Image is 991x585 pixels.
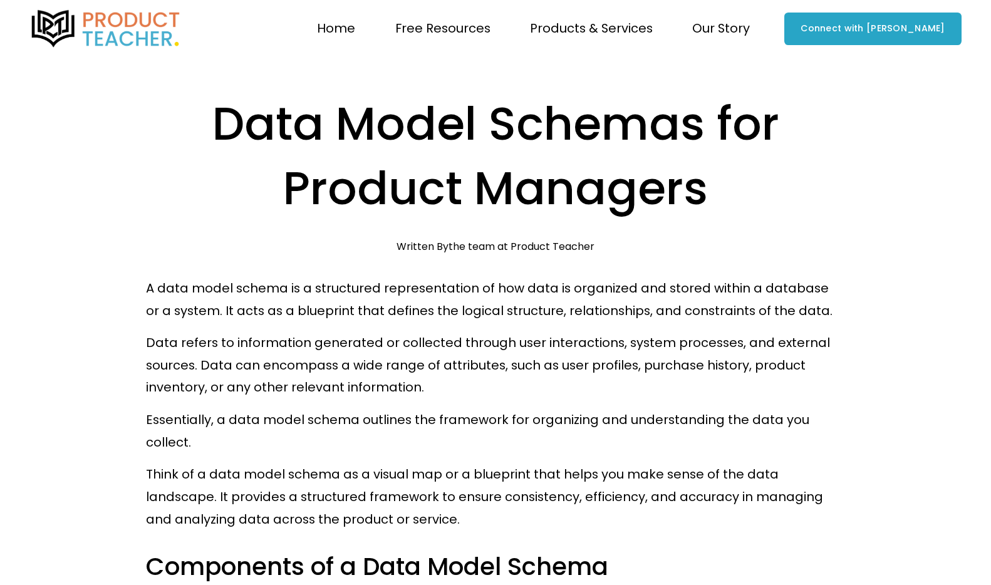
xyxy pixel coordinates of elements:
[317,16,355,41] a: Home
[692,16,750,41] a: folder dropdown
[146,409,844,453] p: Essentially, a data model schema outlines the framework for organizing and understanding the data...
[530,18,653,40] span: Products & Services
[146,463,844,531] p: Think of a data model schema as a visual map or a blueprint that helps you make sense of the data...
[395,18,490,40] span: Free Resources
[784,13,961,45] a: Connect with [PERSON_NAME]
[449,239,594,254] a: the team at Product Teacher
[530,16,653,41] a: folder dropdown
[146,277,844,322] p: A data model schema is a structured representation of how data is organized and stored within a d...
[146,92,844,220] h1: Data Model Schemas for Product Managers
[397,241,594,252] div: Written By
[146,551,844,583] h3: Components of a Data Model Schema
[395,16,490,41] a: folder dropdown
[692,18,750,40] span: Our Story
[146,332,844,399] p: Data refers to information generated or collected through user interactions, system processes, an...
[29,10,182,48] img: Product Teacher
